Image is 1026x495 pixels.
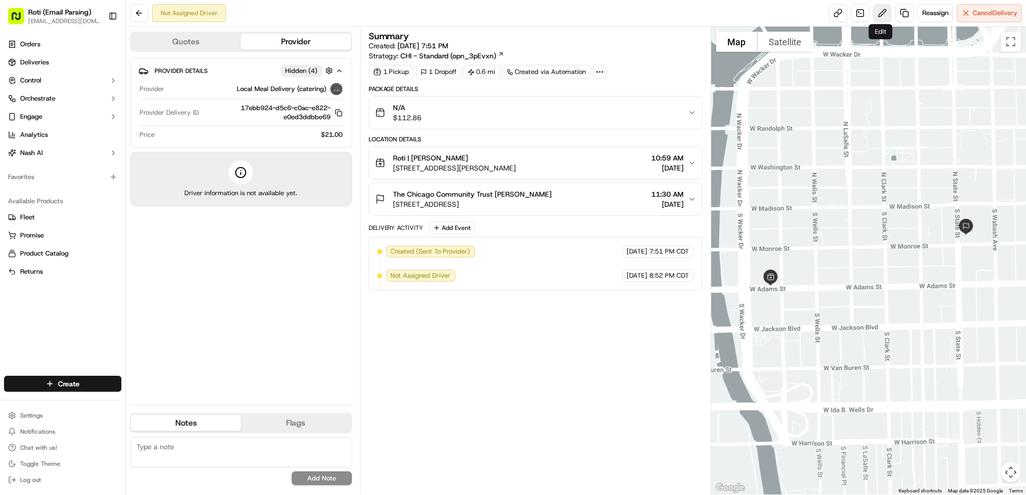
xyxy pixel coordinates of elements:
[714,481,747,494] a: Open this area in Google Maps (opens a new window)
[4,457,121,471] button: Toggle Theme
[393,189,552,199] span: The Chicago Community Trust [PERSON_NAME]
[10,131,67,139] div: Past conversations
[20,476,41,484] span: Log out
[4,209,121,225] button: Fleet
[131,415,241,431] button: Notes
[21,96,39,114] img: 9188753566659_6852d8bf1fb38e338040_72.png
[4,109,121,125] button: Engage
[155,67,208,75] span: Provider Details
[369,147,702,179] button: Roti | [PERSON_NAME][STREET_ADDRESS][PERSON_NAME]10:59 AM[DATE]
[10,96,28,114] img: 1736555255976-a54dd68f-1ca7-489b-9aae-adbdc363a1c4
[20,249,69,258] span: Product Catalog
[4,441,121,455] button: Chat with us!
[922,9,948,18] span: Reassign
[393,153,468,163] span: Roti | [PERSON_NAME]
[650,271,690,280] span: 8:52 PM CDT
[285,66,317,75] span: Hidden ( 4 )
[957,4,1022,22] button: CancelDelivery
[4,145,121,161] button: Nash AI
[652,163,684,173] span: [DATE]
[391,247,470,256] span: Created (Sent To Provider)
[4,193,121,209] div: Available Products
[10,199,18,207] div: 📗
[156,129,183,141] button: See all
[4,127,121,143] a: Analytics
[369,97,702,129] button: N/A$112.86
[8,249,117,258] a: Product Catalog
[321,130,343,139] span: $21.00
[430,222,474,234] button: Add Event
[45,106,139,114] div: We're available if you need us!
[20,58,49,67] span: Deliveries
[84,156,87,164] span: •
[241,415,351,431] button: Flags
[463,65,500,79] div: 0.6 mi
[58,379,80,389] span: Create
[4,264,121,280] button: Returns
[1001,32,1021,52] button: Toggle fullscreen view
[203,104,343,122] button: 17ebb924-d5c6-c0ac-e822-e0ed3ddbbe69
[369,224,424,232] div: Delivery Activity
[8,231,117,240] a: Promise
[20,40,40,49] span: Orders
[20,94,55,103] span: Orchestrate
[81,194,166,212] a: 💻API Documentation
[20,460,60,468] span: Toggle Theme
[899,487,942,494] button: Keyboard shortcuts
[4,376,121,392] button: Create
[89,156,110,164] span: [DATE]
[20,231,44,240] span: Promise
[627,271,648,280] span: [DATE]
[6,194,81,212] a: 📗Knowledge Base
[20,444,57,452] span: Chat with us!
[4,91,121,107] button: Orchestrate
[758,32,813,52] button: Show satellite imagery
[4,425,121,439] button: Notifications
[650,247,690,256] span: 7:51 PM CDT
[10,40,183,56] p: Welcome 👋
[140,130,155,139] span: Price
[369,51,504,61] div: Strategy:
[4,54,121,70] a: Deliveries
[369,32,409,41] h3: Summary
[140,85,164,94] span: Provider
[8,267,117,276] a: Returns
[171,99,183,111] button: Start new chat
[184,189,297,198] span: Driver information is not available yet.
[948,488,1003,493] span: Map data ©2025 Google
[714,481,747,494] img: Google
[20,148,43,157] span: Nash AI
[1001,462,1021,482] button: Map camera controls
[4,473,121,487] button: Log out
[369,183,702,215] button: The Chicago Community Trust [PERSON_NAME][STREET_ADDRESS]11:30 AM[DATE]
[393,103,422,113] span: N/A
[652,199,684,209] span: [DATE]
[237,85,326,94] span: Local Meal Delivery (catering)
[139,62,344,79] button: Provider DetailsHidden (4)
[20,76,41,85] span: Control
[8,213,117,222] a: Fleet
[71,222,122,230] a: Powered byPylon
[20,112,42,121] span: Engage
[502,65,591,79] a: Created via Automation
[45,96,165,106] div: Start new chat
[28,17,100,25] button: [EMAIL_ADDRESS][DOMAIN_NAME]
[20,213,35,222] span: Fleet
[20,411,43,420] span: Settings
[20,130,48,139] span: Analytics
[918,4,953,22] button: Reassign
[28,7,91,17] button: Roti (Email Parsing)
[20,428,55,436] span: Notifications
[401,51,497,61] span: CHI - Standard (opn_3pEvxn)
[4,169,121,185] div: Favorites
[393,113,422,123] span: $112.86
[393,199,552,209] span: [STREET_ADDRESS]
[369,41,449,51] span: Created:
[652,189,684,199] span: 11:30 AM
[4,72,121,89] button: Control
[398,41,449,50] span: [DATE] 7:51 PM
[4,408,121,423] button: Settings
